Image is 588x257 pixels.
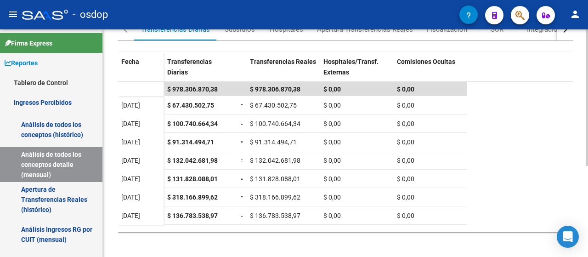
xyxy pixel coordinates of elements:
span: $ 0,00 [397,86,414,93]
span: [DATE] [121,157,140,164]
div: Fiscalización [427,24,467,34]
span: $ 0,00 [397,120,414,127]
span: $ 0,00 [323,212,341,219]
span: $ 136.783.538,97 [167,212,218,219]
span: $ 0,00 [397,138,414,146]
span: Fecha [121,58,139,65]
span: Hospitales/Transf. Externas [323,58,379,76]
span: [DATE] [121,120,140,127]
span: $ 91.314.494,71 [250,138,297,146]
span: $ 0,00 [397,212,414,219]
span: [DATE] [121,212,140,219]
span: $ 0,00 [397,157,414,164]
span: $ 0,00 [323,102,341,109]
span: $ 136.783.538,97 [250,212,300,219]
datatable-header-cell: Transferencias Diarias [164,52,237,91]
span: $ 131.828.088,01 [167,175,218,183]
span: $ 131.828.088,01 [250,175,300,183]
span: Reportes [5,58,38,68]
span: Firma Express [5,38,52,48]
div: Subsidios [225,24,255,34]
span: [DATE] [121,175,140,183]
div: Integración [527,24,561,34]
datatable-header-cell: Comisiones Ocultas [393,52,467,91]
span: $ 318.166.899,62 [250,194,300,201]
span: = [241,212,244,219]
span: $ 0,00 [397,102,414,109]
span: $ 978.306.870,38 [167,86,218,93]
span: Transferencias Reales [250,58,316,65]
div: SUR [491,24,503,34]
datatable-header-cell: Transferencias Reales [246,52,320,91]
span: Comisiones Ocultas [397,58,455,65]
span: = [241,175,244,183]
span: $ 132.042.681,98 [250,157,300,164]
div: Open Intercom Messenger [557,226,579,248]
span: $ 0,00 [323,175,341,183]
span: $ 132.042.681,98 [167,157,218,164]
div: Hospitales [270,24,303,34]
span: $ 318.166.899,62 [167,194,218,201]
span: $ 0,00 [323,120,341,127]
span: Transferencias Diarias [167,58,212,76]
span: $ 0,00 [323,138,341,146]
span: [DATE] [121,102,140,109]
span: $ 0,00 [397,194,414,201]
span: - osdop [73,5,108,25]
span: = [241,157,244,164]
span: = [241,194,244,201]
div: Apertura Transferencias Reales [317,24,413,34]
mat-icon: menu [7,9,18,20]
span: [DATE] [121,138,140,146]
span: $ 978.306.870,38 [250,86,300,93]
span: $ 0,00 [323,157,341,164]
span: = [241,120,244,127]
span: = [241,138,244,146]
span: $ 100.740.664,34 [250,120,300,127]
datatable-header-cell: Fecha [118,52,164,91]
div: Transferencias Diarias [141,24,210,34]
span: $ 100.740.664,34 [167,120,218,127]
span: $ 0,00 [323,194,341,201]
span: $ 67.430.502,75 [167,102,214,109]
span: $ 67.430.502,75 [250,102,297,109]
span: $ 0,00 [323,86,341,93]
span: = [241,102,244,109]
datatable-header-cell: Hospitales/Transf. Externas [320,52,393,91]
span: $ 91.314.494,71 [167,138,214,146]
span: $ 0,00 [397,175,414,183]
span: [DATE] [121,194,140,201]
mat-icon: person [570,9,581,20]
